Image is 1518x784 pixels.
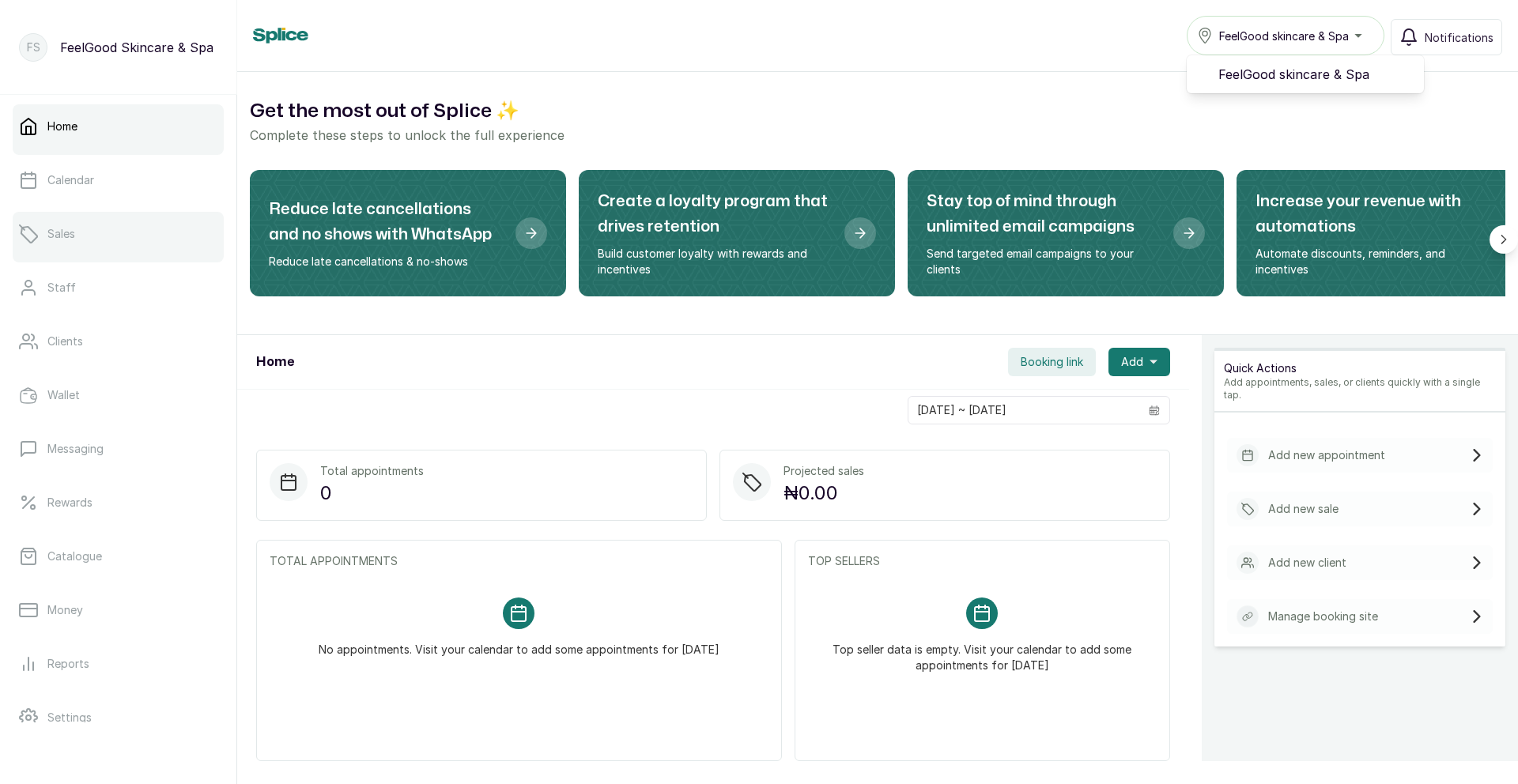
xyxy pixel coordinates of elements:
[1219,28,1349,44] span: FeelGood skincare & Spa
[319,629,719,658] p: No appointments. Visit your calendar to add some appointments for [DATE]
[13,266,224,310] a: Staff
[1268,501,1339,517] p: Add new sale
[784,479,864,507] p: ₦0.00
[13,695,224,740] a: Settings
[13,212,224,256] a: Sales
[47,495,93,511] p: Rewards
[47,280,76,296] p: Staff
[270,553,768,569] p: TOTAL APPOINTMENTS
[1268,555,1346,571] p: Add new client
[47,441,104,457] p: Messaging
[320,479,424,507] p: 0
[1425,29,1493,46] span: Notifications
[927,246,1161,277] p: Send targeted email campaigns to your clients
[908,170,1224,296] div: Stay top of mind through unlimited email campaigns
[1391,19,1502,55] button: Notifications
[47,119,77,134] p: Home
[1108,348,1170,376] button: Add
[256,352,294,371] h1: Home
[1149,405,1160,416] svg: calendar
[1008,348,1096,376] button: Booking link
[13,588,224,632] a: Money
[808,553,1157,569] p: TOP SELLERS
[13,642,224,686] a: Reports
[47,172,94,188] p: Calendar
[250,126,1505,145] p: Complete these steps to unlock the full experience
[250,170,566,296] div: Reduce late cancellations and no shows with WhatsApp
[927,189,1161,239] h2: Stay top of mind through unlimited email campaigns
[13,427,224,471] a: Messaging
[47,334,83,349] p: Clients
[269,197,503,247] h2: Reduce late cancellations and no shows with WhatsApp
[1256,246,1490,277] p: Automate discounts, reminders, and incentives
[1218,65,1411,84] span: FeelGood skincare & Spa
[1224,376,1496,401] p: Add appointments, sales, or clients quickly with a single tap.
[1187,16,1384,55] button: FeelGood skincare & Spa
[1268,447,1385,463] p: Add new appointment
[13,373,224,417] a: Wallet
[47,602,83,618] p: Money
[47,710,92,726] p: Settings
[60,38,213,57] p: FeelGood Skincare & Spa
[13,319,224,364] a: Clients
[1268,609,1378,624] p: Manage booking site
[269,254,503,269] p: Reduce late cancellations & no-shows
[27,40,40,55] p: FS
[1021,354,1083,370] span: Booking link
[784,463,864,479] p: Projected sales
[250,97,1505,126] h2: Get the most out of Splice ✨
[1187,55,1424,93] ul: FeelGood skincare & Spa
[1256,189,1490,239] h2: Increase your revenue with automations
[47,548,102,564] p: Catalogue
[598,189,832,239] h2: Create a loyalty program that drives retention
[47,656,89,672] p: Reports
[47,226,75,242] p: Sales
[579,170,895,296] div: Create a loyalty program that drives retention
[13,104,224,149] a: Home
[1121,354,1143,370] span: Add
[827,629,1138,673] p: Top seller data is empty. Visit your calendar to add some appointments for [DATE]
[1224,360,1496,376] p: Quick Actions
[47,387,80,403] p: Wallet
[320,463,424,479] p: Total appointments
[598,246,832,277] p: Build customer loyalty with rewards and incentives
[13,534,224,579] a: Catalogue
[13,158,224,202] a: Calendar
[13,481,224,525] a: Rewards
[908,397,1139,424] input: Select date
